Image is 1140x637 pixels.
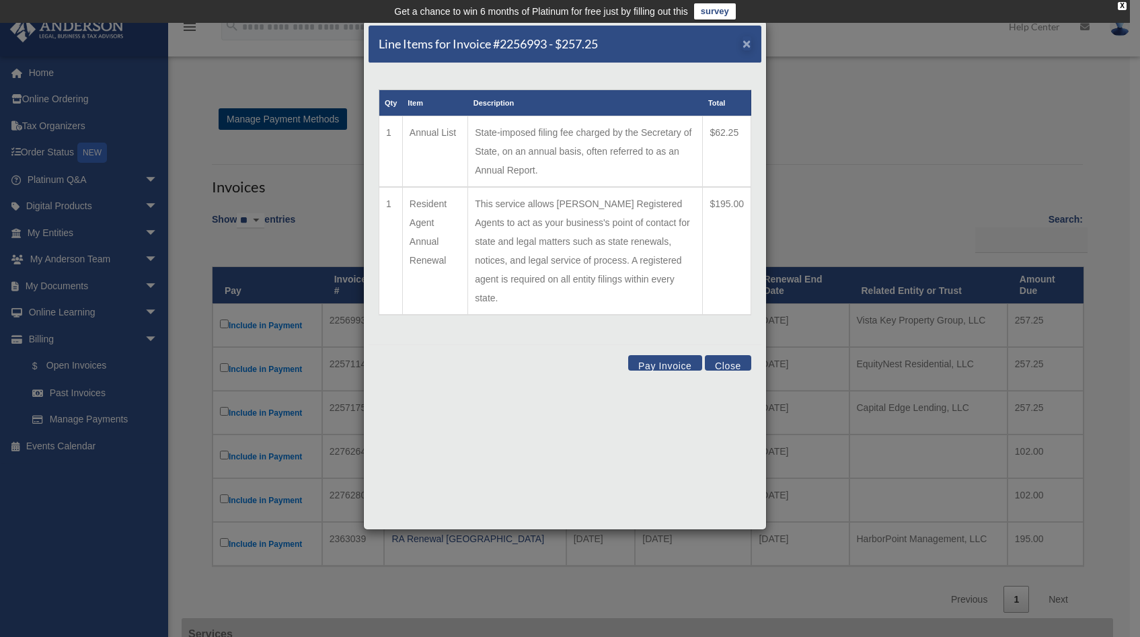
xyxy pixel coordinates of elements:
[468,116,703,188] td: State-imposed filing fee charged by the Secretary of State, on an annual basis, often referred to...
[402,116,467,188] td: Annual List
[394,3,688,20] div: Get a chance to win 6 months of Platinum for free just by filling out this
[703,116,751,188] td: $62.25
[703,90,751,116] th: Total
[402,187,467,315] td: Resident Agent Annual Renewal
[468,90,703,116] th: Description
[743,36,751,50] button: Close
[743,36,751,51] span: ×
[379,116,403,188] td: 1
[379,90,403,116] th: Qty
[705,355,751,371] button: Close
[694,3,736,20] a: survey
[402,90,467,116] th: Item
[379,36,598,52] h5: Line Items for Invoice #2256993 - $257.25
[379,187,403,315] td: 1
[703,187,751,315] td: $195.00
[468,187,703,315] td: This service allows [PERSON_NAME] Registered Agents to act as your business's point of contact fo...
[628,355,702,371] button: Pay Invoice
[1118,2,1127,10] div: close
